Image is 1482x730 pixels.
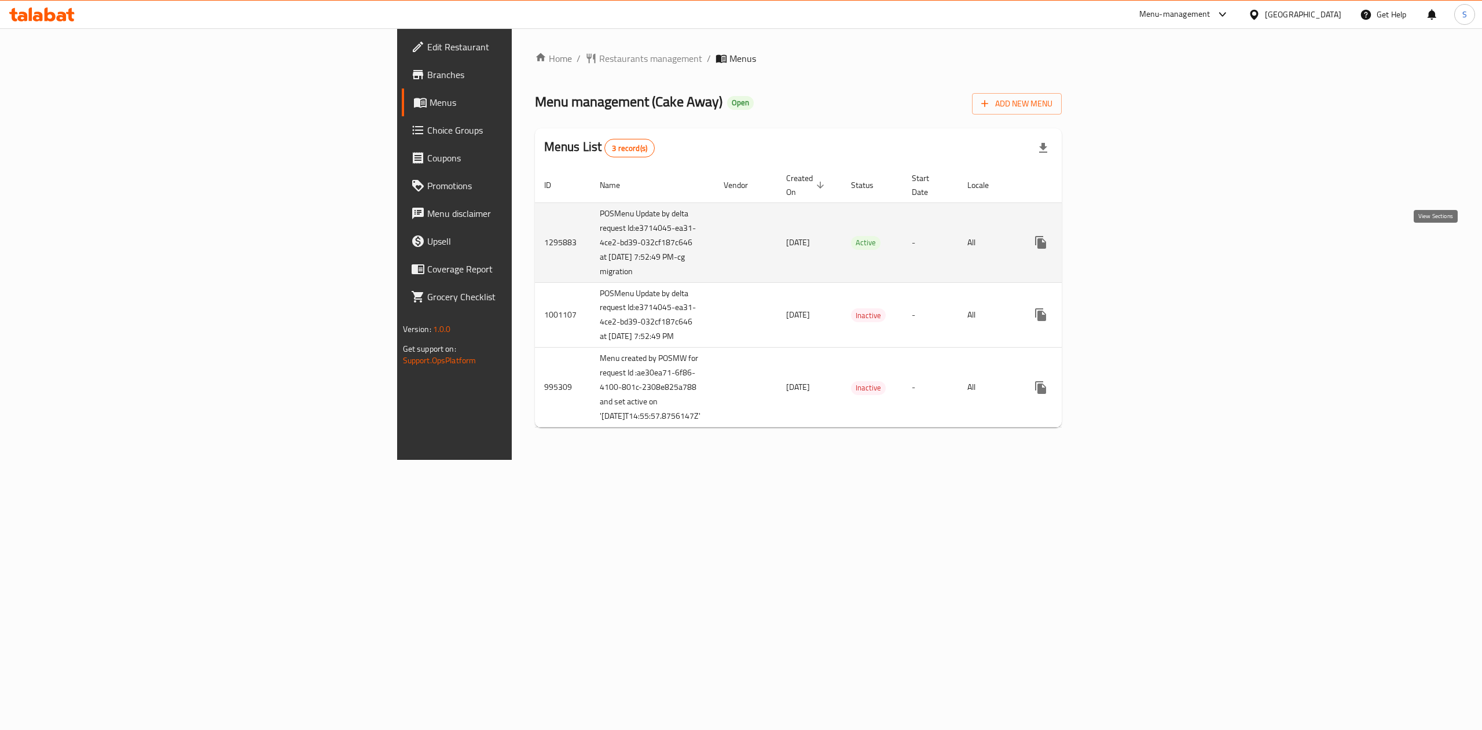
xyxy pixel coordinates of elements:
[786,307,810,322] span: [DATE]
[590,282,714,348] td: POSMenu Update by delta request Id:e3714045-ea31-4ce2-bd39-032cf187c646 at [DATE] 7:52:49 PM
[590,202,714,282] td: POSMenu Update by delta request Id:e3714045-ea31-4ce2-bd39-032cf187c646 at [DATE] 7:52:49 PM-cg m...
[1055,374,1083,401] button: Change Status
[402,227,645,255] a: Upsell
[427,123,636,137] span: Choice Groups
[786,235,810,250] span: [DATE]
[402,33,645,61] a: Edit Restaurant
[535,168,1147,428] table: enhanced table
[1055,301,1083,329] button: Change Status
[851,236,881,249] span: Active
[912,171,944,199] span: Start Date
[707,51,711,65] li: /
[604,139,655,157] div: Total records count
[402,200,645,227] a: Menu disclaimer
[967,178,1004,192] span: Locale
[958,202,1018,282] td: All
[402,116,645,144] a: Choice Groups
[727,98,754,108] span: Open
[600,178,635,192] span: Name
[427,179,636,193] span: Promotions
[729,51,756,65] span: Menus
[1018,168,1147,203] th: Actions
[402,61,645,89] a: Branches
[903,202,958,282] td: -
[427,290,636,304] span: Grocery Checklist
[958,282,1018,348] td: All
[786,379,810,395] span: [DATE]
[903,282,958,348] td: -
[727,96,754,110] div: Open
[851,381,886,395] span: Inactive
[851,309,886,322] span: Inactive
[1027,228,1055,256] button: more
[427,68,636,82] span: Branches
[1027,374,1055,401] button: more
[402,144,645,172] a: Coupons
[851,236,881,250] div: Active
[427,234,636,248] span: Upsell
[1027,301,1055,329] button: more
[1029,134,1057,162] div: Export file
[403,341,456,356] span: Get support on:
[427,40,636,54] span: Edit Restaurant
[599,51,702,65] span: Restaurants management
[972,93,1062,115] button: Add New Menu
[402,172,645,200] a: Promotions
[1462,8,1467,21] span: S
[851,178,889,192] span: Status
[958,348,1018,427] td: All
[403,353,476,368] a: Support.OpsPlatform
[402,255,645,283] a: Coverage Report
[1139,8,1210,21] div: Menu-management
[605,143,654,154] span: 3 record(s)
[403,322,431,337] span: Version:
[786,171,828,199] span: Created On
[903,348,958,427] td: -
[433,322,451,337] span: 1.0.0
[544,178,566,192] span: ID
[430,95,636,109] span: Menus
[724,178,763,192] span: Vendor
[402,283,645,311] a: Grocery Checklist
[544,138,655,157] h2: Menus List
[1055,228,1083,256] button: Change Status
[427,207,636,220] span: Menu disclaimer
[427,151,636,165] span: Coupons
[590,348,714,427] td: Menu created by POSMW for request Id :ae30ea71-6f86-4100-801c-2308e825a788 and set active on '[DA...
[535,89,722,115] span: Menu management ( Cake Away )
[981,97,1052,111] span: Add New Menu
[402,89,645,116] a: Menus
[1265,8,1341,21] div: [GEOGRAPHIC_DATA]
[427,262,636,276] span: Coverage Report
[535,51,1062,65] nav: breadcrumb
